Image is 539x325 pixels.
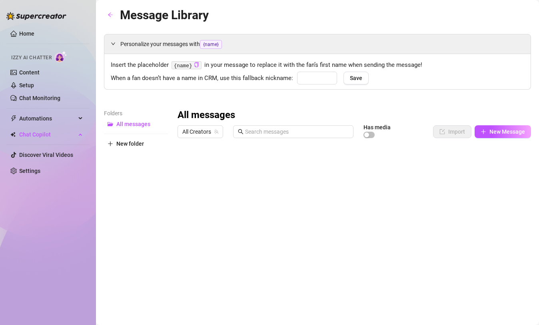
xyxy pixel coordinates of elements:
input: Search messages [245,127,349,136]
div: Personalize your messages with{name} [104,34,531,54]
span: Save [350,75,362,81]
article: Has media [363,125,391,130]
span: plus [481,129,486,134]
button: All messages [104,118,168,130]
button: New Message [475,125,531,138]
span: Insert the placeholder in your message to replace it with the fan’s first name when sending the m... [111,60,524,70]
h3: All messages [178,109,235,122]
span: expanded [111,41,116,46]
span: search [238,129,244,134]
span: All messages [116,121,150,127]
span: Personalize your messages with [120,40,524,49]
a: Settings [19,168,40,174]
span: copy [194,62,199,67]
span: arrow-left [108,12,113,18]
span: team [214,129,219,134]
a: Chat Monitoring [19,95,60,101]
span: All Creators [182,126,218,138]
a: Home [19,30,34,37]
a: Setup [19,82,34,88]
span: {name} [200,40,222,49]
span: New folder [116,140,144,147]
span: Izzy AI Chatter [11,54,52,62]
button: Import [433,125,471,138]
code: {name} [172,61,202,70]
article: Folders [104,109,168,118]
a: Discover Viral Videos [19,152,73,158]
span: plus [108,141,113,146]
span: Automations [19,112,76,125]
img: Chat Copilot [10,132,16,137]
span: When a fan doesn’t have a name in CRM, use this fallback nickname: [111,74,293,83]
a: Content [19,69,40,76]
img: AI Chatter [55,51,67,62]
button: Save [343,72,369,84]
span: New Message [489,128,525,135]
span: Chat Copilot [19,128,76,141]
span: folder-open [108,121,113,127]
img: logo-BBDzfeDw.svg [6,12,66,20]
button: Click to Copy [194,62,199,68]
span: thunderbolt [10,115,17,122]
button: New folder [104,137,168,150]
article: Message Library [120,6,209,24]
